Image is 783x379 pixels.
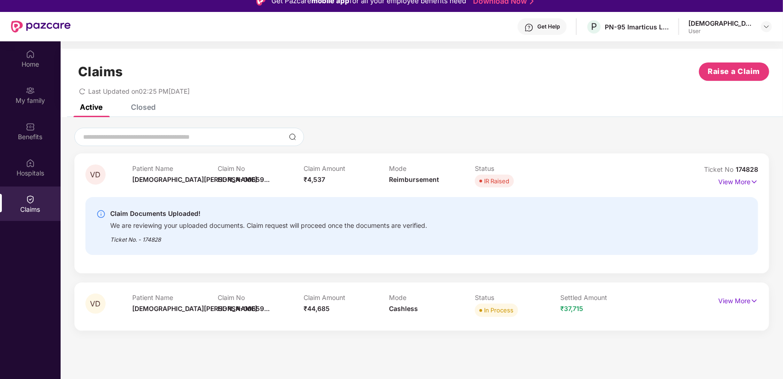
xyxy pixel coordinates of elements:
img: svg+xml;base64,PHN2ZyB4bWxucz0iaHR0cDovL3d3dy53My5vcmcvMjAwMC9zdmciIHdpZHRoPSIxNyIgaGVpZ2h0PSIxNy... [750,177,758,187]
p: View More [718,175,758,187]
div: Active [80,102,102,112]
img: svg+xml;base64,PHN2ZyBpZD0iSGVscC0zMngzMiIgeG1sbnM9Imh0dHA6Ly93d3cudzMub3JnLzIwMDAvc3ZnIiB3aWR0aD... [524,23,534,32]
span: Reimbursement [389,175,439,183]
button: Raise a Claim [699,62,769,81]
span: [DEMOGRAPHIC_DATA][PERSON_NAME] [132,175,257,183]
div: Claim Documents Uploaded! [110,208,427,219]
div: PN-95 Imarticus Learning Private Limited [605,23,669,31]
img: New Pazcare Logo [11,21,71,33]
span: ₹37,715 [560,305,583,312]
div: We are reviewing your uploaded documents. Claim request will proceed once the documents are verif... [110,219,427,230]
span: [DEMOGRAPHIC_DATA][PERSON_NAME] [132,305,257,312]
p: View More [718,294,758,306]
div: Closed [131,102,156,112]
span: Last Updated on 02:25 PM[DATE] [88,87,190,95]
div: User [688,28,753,35]
span: ₹4,537 [304,175,325,183]
span: Ticket No [704,165,736,173]
p: Patient Name [132,294,218,301]
h1: Claims [78,64,123,79]
span: HI-RSA-00659... [218,305,270,312]
p: Claim Amount [304,294,389,301]
p: Patient Name [132,164,218,172]
img: svg+xml;base64,PHN2ZyBpZD0iU2VhcmNoLTMyeDMyIiB4bWxucz0iaHR0cDovL3d3dy53My5vcmcvMjAwMC9zdmciIHdpZH... [289,133,296,141]
img: svg+xml;base64,PHN2ZyB4bWxucz0iaHR0cDovL3d3dy53My5vcmcvMjAwMC9zdmciIHdpZHRoPSIxNyIgaGVpZ2h0PSIxNy... [750,296,758,306]
span: Raise a Claim [708,66,760,77]
p: Claim No [218,164,304,172]
span: P [591,21,597,32]
img: svg+xml;base64,PHN2ZyBpZD0iRHJvcGRvd24tMzJ4MzIiIHhtbG5zPSJodHRwOi8vd3d3LnczLm9yZy8yMDAwL3N2ZyIgd2... [763,23,770,30]
span: redo [79,87,85,95]
img: svg+xml;base64,PHN2ZyBpZD0iSG9tZSIgeG1sbnM9Imh0dHA6Ly93d3cudzMub3JnLzIwMDAvc3ZnIiB3aWR0aD0iMjAiIG... [26,50,35,59]
span: Cashless [389,305,418,312]
img: svg+xml;base64,PHN2ZyBpZD0iQ2xhaW0iIHhtbG5zPSJodHRwOi8vd3d3LnczLm9yZy8yMDAwL3N2ZyIgd2lkdGg9IjIwIi... [26,195,35,204]
p: Claim No [218,294,304,301]
div: IR Raised [484,176,509,186]
div: [DEMOGRAPHIC_DATA][PERSON_NAME] [688,19,753,28]
span: VD [90,171,101,179]
span: VD [90,300,101,308]
img: svg+xml;base64,PHN2ZyBpZD0iSG9zcGl0YWxzIiB4bWxucz0iaHR0cDovL3d3dy53My5vcmcvMjAwMC9zdmciIHdpZHRoPS... [26,158,35,168]
div: Ticket No. - 174828 [110,230,427,244]
span: ₹44,685 [304,305,330,312]
div: In Process [484,305,513,315]
img: svg+xml;base64,PHN2ZyBpZD0iSW5mby0yMHgyMCIgeG1sbnM9Imh0dHA6Ly93d3cudzMub3JnLzIwMDAvc3ZnIiB3aWR0aD... [96,209,106,219]
p: Claim Amount [304,164,389,172]
p: Status [475,164,561,172]
p: Mode [389,164,475,172]
img: svg+xml;base64,PHN2ZyB3aWR0aD0iMjAiIGhlaWdodD0iMjAiIHZpZXdCb3g9IjAgMCAyMCAyMCIgZmlsbD0ibm9uZSIgeG... [26,86,35,95]
p: Settled Amount [560,294,646,301]
div: Get Help [537,23,560,30]
img: svg+xml;base64,PHN2ZyBpZD0iQmVuZWZpdHMiIHhtbG5zPSJodHRwOi8vd3d3LnczLm9yZy8yMDAwL3N2ZyIgd2lkdGg9Ij... [26,122,35,131]
span: HI-RSA-00659... [218,175,270,183]
span: 174828 [736,165,758,173]
p: Status [475,294,561,301]
p: Mode [389,294,475,301]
